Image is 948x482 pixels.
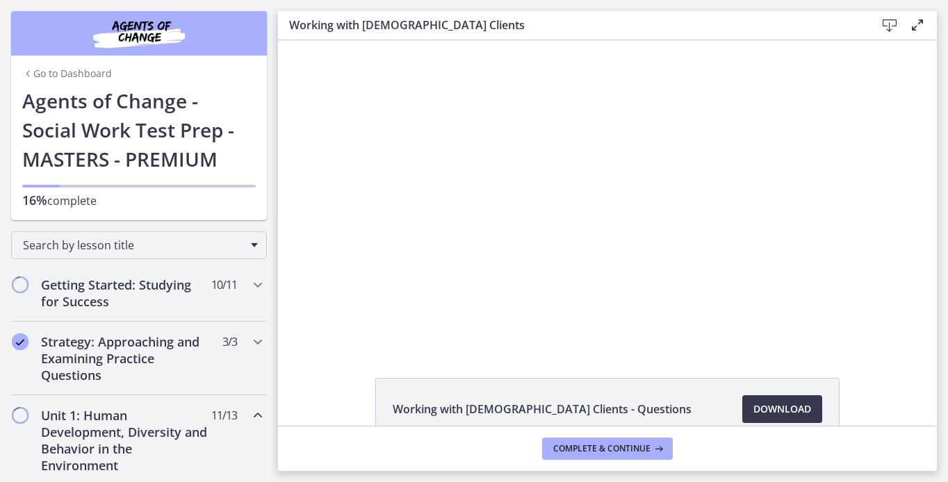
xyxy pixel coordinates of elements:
span: Download [753,401,811,417]
span: 11 / 13 [211,407,237,424]
h2: Unit 1: Human Development, Diversity and Behavior in the Environment [41,407,211,474]
span: Search by lesson title [23,238,244,253]
div: Search by lesson title [11,231,267,259]
h2: Strategy: Approaching and Examining Practice Questions [41,333,211,383]
h2: Getting Started: Studying for Success [41,276,211,310]
h3: Working with [DEMOGRAPHIC_DATA] Clients [289,17,853,33]
button: Complete & continue [542,438,673,460]
span: 10 / 11 [211,276,237,293]
a: Download [742,395,822,423]
h1: Agents of Change - Social Work Test Prep - MASTERS - PREMIUM [22,86,256,174]
span: 16% [22,192,47,208]
p: complete [22,192,256,209]
span: Working with [DEMOGRAPHIC_DATA] Clients - Questions [393,401,692,417]
i: Completed [12,333,28,350]
img: Agents of Change Social Work Test Prep [56,17,222,50]
iframe: Video Lesson [278,40,937,346]
span: 3 / 3 [222,333,237,350]
a: Go to Dashboard [22,67,112,81]
span: Complete & continue [553,443,651,454]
